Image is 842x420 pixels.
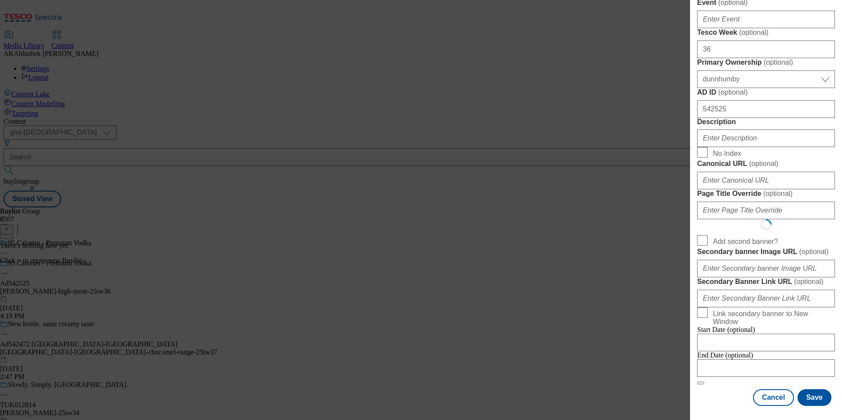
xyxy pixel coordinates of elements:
span: ( optional ) [764,59,793,66]
label: Secondary banner Image URL [697,247,835,256]
label: Tesco Week [697,28,835,37]
span: ( optional ) [794,278,824,285]
span: Link secondary banner to New Window [713,310,831,326]
input: Enter Page Title Override [697,202,835,219]
label: Description [697,118,835,126]
input: Enter AD ID [697,100,835,118]
input: Enter Date [697,359,835,377]
input: Enter Description [697,129,835,147]
button: Cancel [753,389,794,406]
label: Primary Ownership [697,58,835,67]
input: Enter Event [697,11,835,28]
label: Secondary Banner Link URL [697,277,835,286]
span: ( optional ) [749,160,779,167]
span: ( optional ) [763,190,793,197]
label: Page Title Override [697,189,835,198]
span: ( optional ) [718,88,748,96]
span: Start Date (optional) [697,326,755,333]
span: End Date (optional) [697,351,753,359]
input: Enter Tesco Week [697,41,835,58]
input: Enter Date [697,334,835,351]
label: AD ID [697,88,835,97]
span: ( optional ) [739,29,768,36]
label: Canonical URL [697,159,835,168]
button: Save [798,389,831,406]
span: No Index [713,150,741,158]
span: Add second banner? [713,238,778,246]
input: Enter Secondary Banner Link URL [697,290,835,307]
input: Enter Secondary banner Image URL [697,260,835,277]
span: ( optional ) [799,248,829,255]
input: Enter Canonical URL [697,172,835,189]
